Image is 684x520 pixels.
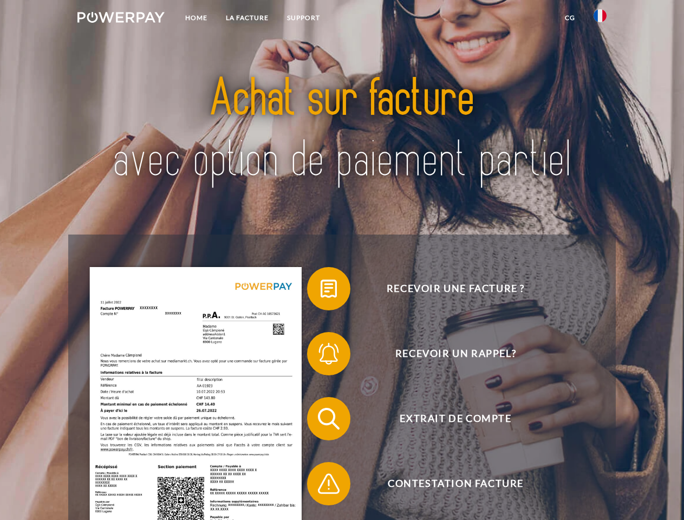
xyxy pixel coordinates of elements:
[323,332,588,375] span: Recevoir un rappel?
[315,405,342,432] img: qb_search.svg
[594,9,607,22] img: fr
[307,397,589,440] button: Extrait de compte
[323,267,588,310] span: Recevoir une facture ?
[307,462,589,505] button: Contestation Facture
[556,8,584,28] a: CG
[323,462,588,505] span: Contestation Facture
[315,470,342,497] img: qb_warning.svg
[307,267,589,310] button: Recevoir une facture ?
[217,8,278,28] a: LA FACTURE
[307,332,589,375] button: Recevoir un rappel?
[278,8,329,28] a: Support
[323,397,588,440] span: Extrait de compte
[176,8,217,28] a: Home
[315,275,342,302] img: qb_bill.svg
[315,340,342,367] img: qb_bell.svg
[103,52,581,207] img: title-powerpay_fr.svg
[77,12,165,23] img: logo-powerpay-white.svg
